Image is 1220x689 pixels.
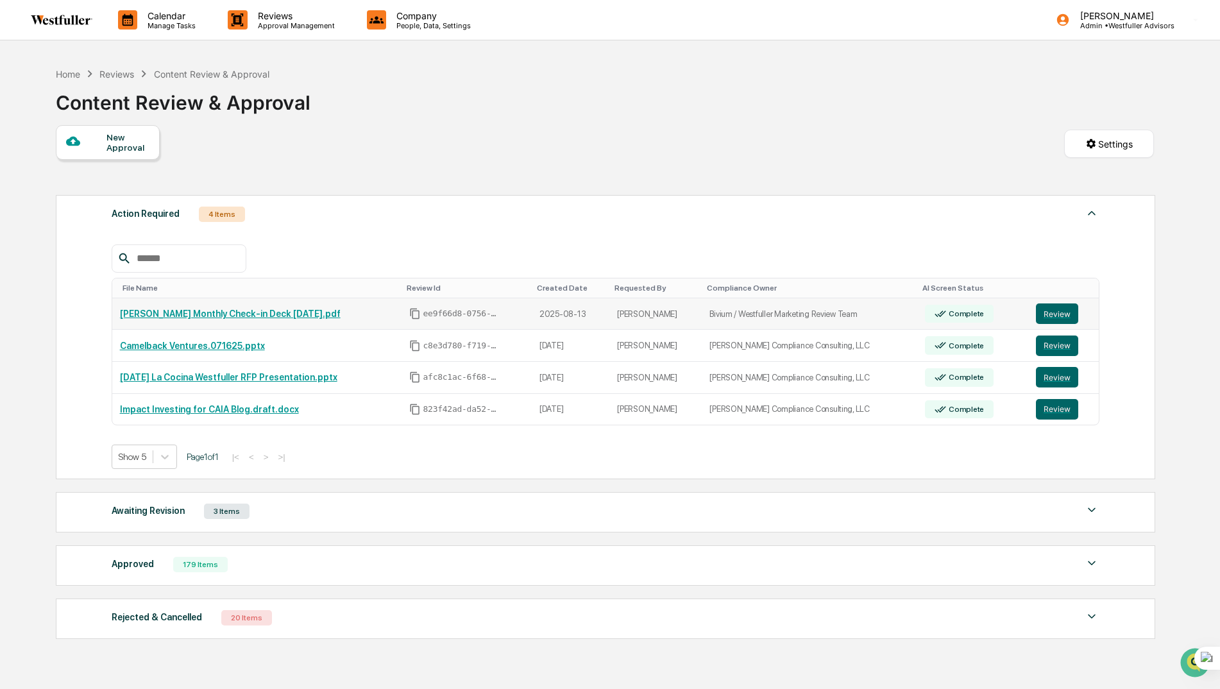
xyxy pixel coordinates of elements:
[33,58,212,72] input: Clear
[922,284,1023,293] div: Toggle SortBy
[614,284,697,293] div: Toggle SortBy
[423,372,500,382] span: afc8c1ac-6f68-4627-999b-d97b3a6d8081
[112,502,185,519] div: Awaiting Revision
[218,102,233,117] button: Start new chat
[1036,399,1091,420] a: Review
[609,298,702,330] td: [PERSON_NAME]
[702,362,917,394] td: [PERSON_NAME] Compliance Consulting, LLC
[56,69,80,80] div: Home
[1036,336,1078,356] button: Review
[1084,205,1099,221] img: caret
[245,452,258,463] button: <
[946,341,984,350] div: Complete
[609,394,702,425] td: [PERSON_NAME]
[423,309,500,319] span: ee9f66d8-0756-4a7b-910f-56a79afb7220
[88,157,164,180] a: 🗄️Attestations
[409,340,421,352] span: Copy Id
[13,187,23,198] div: 🔎
[221,610,272,625] div: 20 Items
[99,69,134,80] div: Reviews
[423,341,500,351] span: c8e3d780-f719-41d7-84c3-a659409448a4
[120,404,299,414] a: Impact Investing for CAIA Blog.draft.docx
[946,405,984,414] div: Complete
[702,394,917,425] td: [PERSON_NAME] Compliance Consulting, LLC
[1036,367,1091,387] a: Review
[8,157,88,180] a: 🖐️Preclearance
[31,15,92,25] img: logo
[137,21,202,30] p: Manage Tasks
[532,330,609,362] td: [DATE]
[204,504,250,519] div: 3 Items
[26,162,83,174] span: Preclearance
[1179,647,1214,681] iframe: Open customer support
[90,217,155,227] a: Powered byPylon
[154,69,269,80] div: Content Review & Approval
[260,452,273,463] button: >
[532,298,609,330] td: 2025-08-13
[112,205,180,222] div: Action Required
[106,162,159,174] span: Attestations
[13,98,36,121] img: 1746055101610-c473b297-6a78-478c-a979-82029cc54cd1
[13,27,233,47] p: How can we help?
[1070,21,1174,30] p: Admin • Westfuller Advisors
[123,284,396,293] div: Toggle SortBy
[248,10,341,21] p: Reviews
[173,557,228,572] div: 179 Items
[112,556,154,572] div: Approved
[423,404,500,414] span: 823f42ad-da52-427a-bdfe-d3b490ef0764
[56,81,310,114] div: Content Review & Approval
[106,132,149,153] div: New Approval
[1084,609,1099,624] img: caret
[120,309,341,319] a: [PERSON_NAME] Monthly Check-in Deck [DATE].pdf
[1070,10,1174,21] p: [PERSON_NAME]
[946,373,984,382] div: Complete
[386,10,477,21] p: Company
[707,284,911,293] div: Toggle SortBy
[1036,399,1078,420] button: Review
[274,452,289,463] button: >|
[1036,336,1091,356] a: Review
[1084,502,1099,518] img: caret
[946,309,984,318] div: Complete
[1084,556,1099,571] img: caret
[409,404,421,415] span: Copy Id
[1038,284,1094,293] div: Toggle SortBy
[26,186,81,199] span: Data Lookup
[137,10,202,21] p: Calendar
[248,21,341,30] p: Approval Management
[702,298,917,330] td: Bivium / Westfuller Marketing Review Team
[1036,303,1091,324] a: Review
[187,452,219,462] span: Page 1 of 1
[407,284,527,293] div: Toggle SortBy
[1036,303,1078,324] button: Review
[199,207,245,222] div: 4 Items
[120,372,337,382] a: [DATE] La Cocina Westfuller RFP Presentation.pptx
[386,21,477,30] p: People, Data, Settings
[532,362,609,394] td: [DATE]
[120,341,265,351] a: Camelback Ventures.071625.pptx
[532,394,609,425] td: [DATE]
[409,308,421,319] span: Copy Id
[44,111,162,121] div: We're available if you need us!
[609,362,702,394] td: [PERSON_NAME]
[702,330,917,362] td: [PERSON_NAME] Compliance Consulting, LLC
[112,609,202,625] div: Rejected & Cancelled
[8,181,86,204] a: 🔎Data Lookup
[13,163,23,173] div: 🖐️
[1036,367,1078,387] button: Review
[44,98,210,111] div: Start new chat
[93,163,103,173] div: 🗄️
[128,217,155,227] span: Pylon
[228,452,243,463] button: |<
[1064,130,1154,158] button: Settings
[537,284,604,293] div: Toggle SortBy
[609,330,702,362] td: [PERSON_NAME]
[409,371,421,383] span: Copy Id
